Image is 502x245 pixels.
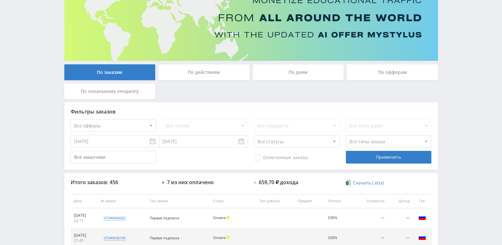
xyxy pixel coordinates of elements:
div: 22:15 [74,218,95,223]
div: [DATE] [74,233,95,238]
span: Первая подписка [150,235,179,240]
div: По локальному лендингу [64,83,156,99]
th: № заказа [98,194,147,208]
th: Тип заказа [147,194,210,208]
span: Холд [226,236,230,239]
div: По дням [253,64,344,80]
th: Гео [413,194,432,208]
div: [DATE] [74,213,95,218]
th: Потоки [325,194,353,208]
span: Скачать (.xlsx) [353,180,384,185]
div: std#9436190 [104,235,125,241]
div: Итого заказов: 456 [71,179,156,185]
div: 21:45 [74,238,95,243]
div: По заказам [64,64,156,80]
div: 7 из них оплачено [167,179,214,185]
th: Доход [388,194,412,208]
a: Скачать (.xlsx) [346,180,384,186]
div: Фильтры заказов [71,109,432,114]
div: DZEN [328,216,349,220]
th: Стоимость [353,194,388,208]
img: rus.png [418,214,426,221]
span: Оплата [213,235,226,240]
td: — [353,208,388,228]
span: Первая подписка [150,216,179,220]
img: rus.png [418,234,426,241]
th: Дата [71,194,98,208]
div: DZEN [328,236,349,240]
img: xlsx [346,179,351,186]
input: Все заказчики [71,151,156,164]
div: По офферам [347,64,438,80]
th: Тип работы [257,194,295,208]
div: std#9436282 [104,216,125,221]
div: По действиям [158,64,250,80]
th: Предмет [295,194,325,208]
div: 659,70 ₽ дохода [259,179,298,185]
span: Оплата [213,215,226,220]
span: Холд [226,216,230,219]
th: Статус [210,194,256,208]
td: — [388,208,412,228]
div: Применить [346,151,431,164]
span: Оплаченные заказы [254,155,308,161]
